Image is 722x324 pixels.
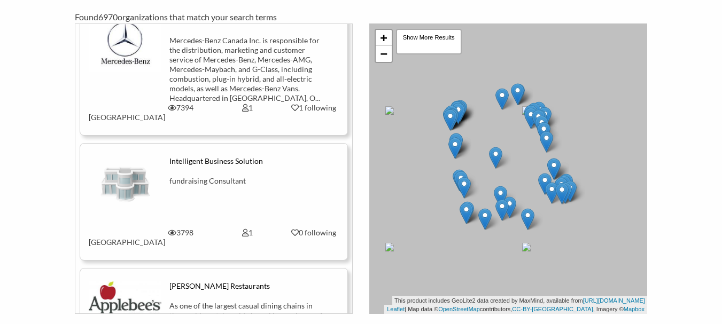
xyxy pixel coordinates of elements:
[583,297,645,304] a: [URL][DOMAIN_NAME]
[169,156,325,166] div: Intelligent Business Solution
[89,16,161,73] img: gasoauujerts8jpgobwu
[75,11,647,23] div: Found organizations that match your search terms
[376,30,392,46] a: Zoom in
[512,306,593,312] a: CC-BY-[GEOGRAPHIC_DATA]
[214,228,281,238] div: 1
[289,228,339,238] div: 0 following
[438,306,480,312] a: OpenStreetMap
[392,296,647,305] div: This product includes GeoLite2 data created by MaxMind, available from
[396,29,462,54] div: Show More Results
[81,103,147,122] div: [GEOGRAPHIC_DATA]
[214,103,281,113] div: 1
[147,228,214,238] div: 3798
[89,156,339,247] a: Intelligent Business Solution fundraising Consultant [GEOGRAPHIC_DATA] 3798 1 0 following
[89,156,161,211] img: default-organization-4fdee24bb0ebdcd9a8bd3543b463d17d406385c64bda087773524a9d220b04f4.png
[89,281,161,318] img: vgymguhfhjo8xuueppms
[169,36,325,103] div: Mercedes-Benz Canada Inc. is responsible for the distribution, marketing and customer service of ...
[384,305,647,314] div: | Map data © contributors, , Imagery ©
[89,16,339,122] a: Mercedes-Benz Canada Inc. Mercedes-Benz Canada Inc. is responsible for the distribution, marketin...
[81,228,147,247] div: [GEOGRAPHIC_DATA]
[169,281,325,291] div: [PERSON_NAME] Restaurants
[169,176,325,210] div: fundraising Consultant
[624,306,645,312] a: Mapbox
[387,306,405,312] a: Leaflet
[376,46,392,62] a: Zoom out
[98,12,118,22] span: 6970
[147,103,214,113] div: 7394
[289,103,339,113] div: 1 following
